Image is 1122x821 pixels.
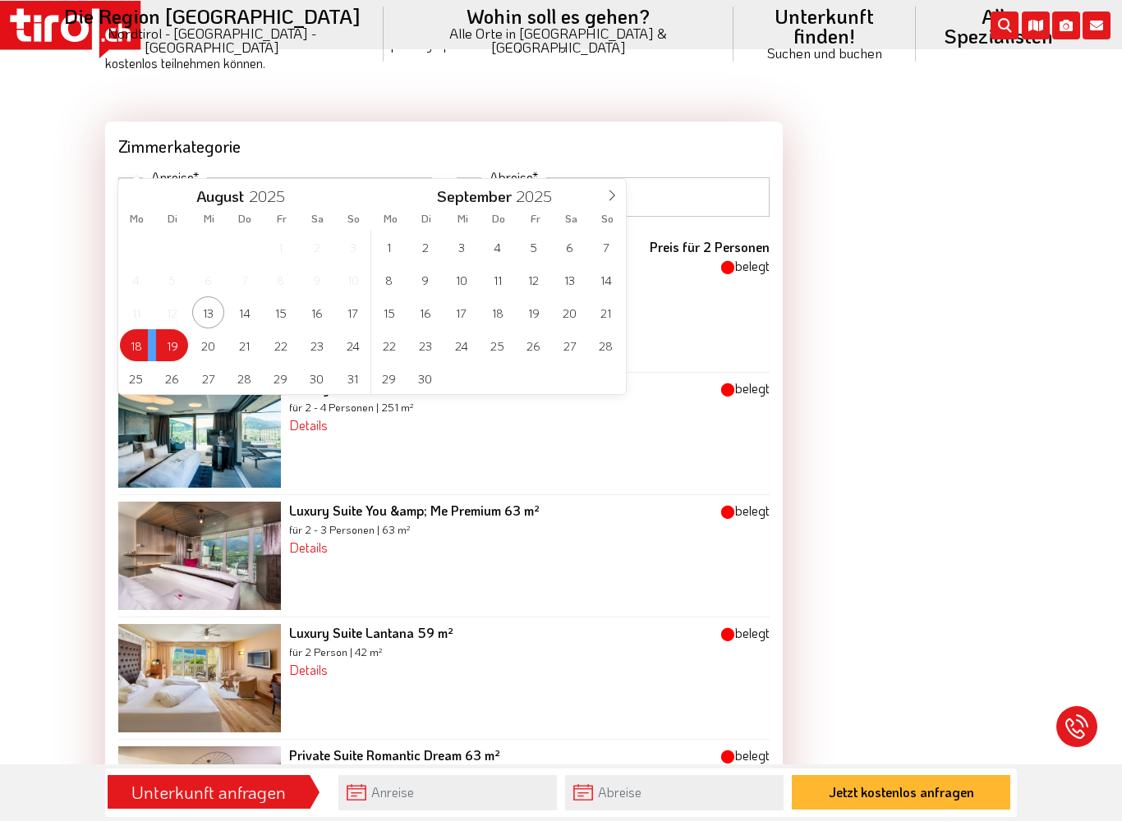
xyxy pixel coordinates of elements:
span: belegt [720,257,770,274]
img: render-images [118,379,281,488]
span: August 6, 2025 [192,264,224,296]
span: Mo [118,213,154,224]
span: September 21, 2025 [590,296,622,328]
img: render-images [118,502,281,610]
span: September 22, 2025 [373,329,405,361]
b: Private Suite Romantic Dream 63 m² [289,746,500,764]
span: September 10, 2025 [445,264,477,296]
small: für 2 Person | 42 m² [289,645,383,658]
span: August 23, 2025 [301,329,333,361]
span: September 14, 2025 [590,264,622,296]
span: August 11, 2025 [120,296,152,328]
span: September 29, 2025 [373,362,405,394]
span: September 12, 2025 [517,264,550,296]
span: August 28, 2025 [228,362,260,394]
div: Unterkunft anfragen [113,778,305,806]
input: Year [244,186,298,206]
span: August 10, 2025 [337,264,369,296]
span: Do [481,213,517,224]
span: August 12, 2025 [156,296,188,328]
span: August 1, 2025 [264,231,297,263]
a: Details [289,416,328,433]
span: ⬤ [720,624,735,641]
span: belegt [720,746,770,764]
input: Anreise [338,775,557,810]
b: Luxury Penthouse Suite DolceVita Premium 251 m² [289,379,584,397]
input: Abreise [565,775,784,810]
span: September 2, 2025 [409,231,441,263]
span: Fr [264,213,300,224]
span: ⬤ [720,379,735,397]
span: August 15, 2025 [264,296,297,328]
span: September 19, 2025 [517,296,550,328]
span: Mi [191,213,227,224]
span: August 4, 2025 [120,264,152,296]
span: August 21, 2025 [228,329,260,361]
span: belegt [720,379,770,397]
i: Karte öffnen [1022,11,1050,39]
span: Fr [517,213,554,224]
input: Year [512,186,566,206]
span: September 25, 2025 [481,329,513,361]
span: August 5, 2025 [156,264,188,296]
span: belegt [720,624,770,641]
span: August 24, 2025 [337,329,369,361]
span: Di [154,213,191,224]
b: Preis für 2 Personen [650,238,770,255]
b: Luxury Suite Lantana 59 m² [289,624,453,641]
span: ⬤ [720,502,735,519]
span: So [336,213,372,224]
span: September 30, 2025 [409,362,441,394]
span: August 22, 2025 [264,329,297,361]
span: September 16, 2025 [409,296,441,328]
span: September 3, 2025 [445,231,477,263]
small: für 2 - 3 Personen | 63 m² [289,523,411,536]
b: Luxury Suite You &amp; Me Premium 63 m² [289,502,540,519]
span: September 9, 2025 [409,264,441,296]
span: September 5, 2025 [517,231,550,263]
span: August 16, 2025 [301,296,333,328]
span: August 14, 2025 [228,296,260,328]
span: August 7, 2025 [228,264,260,296]
span: September 7, 2025 [590,231,622,263]
span: August 25, 2025 [120,362,152,394]
span: August 29, 2025 [264,362,297,394]
span: Di [408,213,444,224]
a: Details [289,539,328,556]
span: September 4, 2025 [481,231,513,263]
span: Sa [300,213,336,224]
span: August 13, 2025 [192,296,224,328]
small: Nordtirol - [GEOGRAPHIC_DATA] - [GEOGRAPHIC_DATA] [61,26,364,54]
span: August 26, 2025 [156,362,188,394]
small: Alle Orte in [GEOGRAPHIC_DATA] & [GEOGRAPHIC_DATA] [403,26,714,54]
span: ⬤ [720,257,735,274]
span: September 11, 2025 [481,264,513,296]
span: Do [227,213,263,224]
span: Mo [372,213,408,224]
small: für 2 - 4 Personen | 251 m² [289,401,414,414]
a: Details [289,661,328,678]
span: September 15, 2025 [373,296,405,328]
span: September 6, 2025 [554,231,586,263]
button: Jetzt kostenlos anfragen [792,775,1010,810]
span: September 26, 2025 [517,329,550,361]
span: August 30, 2025 [301,362,333,394]
img: render-images [118,624,281,732]
span: September 17, 2025 [445,296,477,328]
span: Sa [554,213,590,224]
span: August 9, 2025 [301,264,333,296]
span: September [437,189,512,204]
span: August 20, 2025 [192,329,224,361]
span: September 24, 2025 [445,329,477,361]
span: September 13, 2025 [554,264,586,296]
span: September 20, 2025 [554,296,586,328]
span: August 27, 2025 [192,362,224,394]
span: September 1, 2025 [373,231,405,263]
small: Suchen und buchen [753,46,896,60]
span: August 8, 2025 [264,264,297,296]
span: September 27, 2025 [554,329,586,361]
span: August [196,189,244,204]
span: September 18, 2025 [481,296,513,328]
span: August 31, 2025 [337,362,369,394]
i: Kontakt [1083,11,1111,39]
